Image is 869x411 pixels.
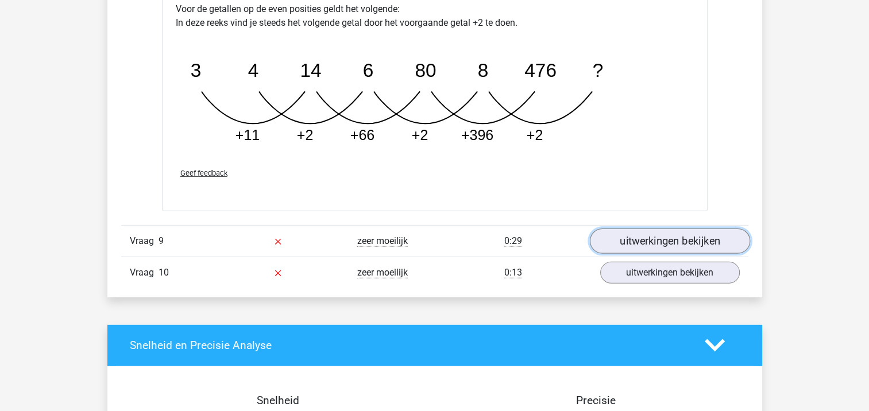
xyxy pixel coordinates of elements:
tspan: +2 [411,127,428,143]
span: Geef feedback [180,169,227,177]
tspan: 80 [415,60,436,81]
tspan: 6 [362,60,373,81]
span: 0:29 [504,235,522,247]
tspan: 8 [477,60,488,81]
span: 10 [159,267,169,278]
tspan: +2 [526,127,543,143]
tspan: +11 [235,127,259,143]
span: Vraag [130,266,159,280]
span: 9 [159,235,164,246]
tspan: +396 [461,127,493,143]
span: zeer moeilijk [357,235,408,247]
a: uitwerkingen bekijken [600,262,740,284]
tspan: 14 [300,60,321,81]
tspan: +2 [296,127,313,143]
h4: Snelheid en Precisie Analyse [130,339,688,352]
a: uitwerkingen bekijken [589,228,750,254]
span: zeer moeilijk [357,267,408,278]
span: Vraag [130,234,159,248]
tspan: 3 [190,60,201,81]
tspan: 4 [248,60,258,81]
h4: Precisie [448,394,744,407]
span: 0:13 [504,267,522,278]
h4: Snelheid [130,394,426,407]
tspan: ? [592,60,603,81]
tspan: 476 [524,60,557,81]
tspan: +66 [350,127,374,143]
